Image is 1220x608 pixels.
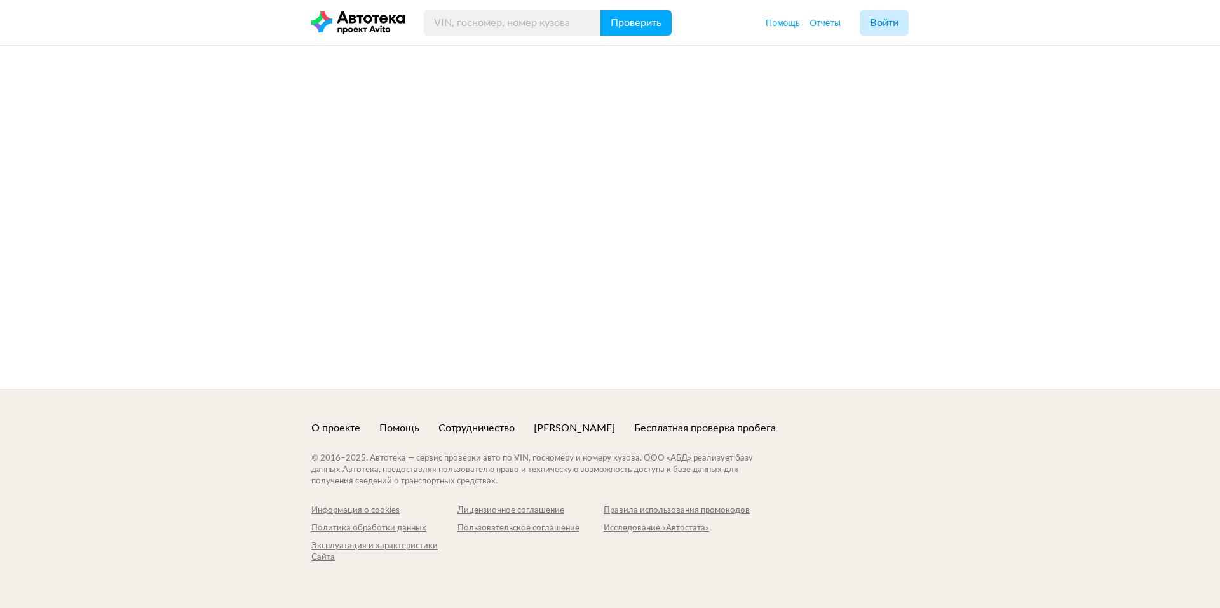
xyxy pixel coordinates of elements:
a: Помощь [379,421,419,435]
a: Отчёты [810,17,841,29]
a: Эксплуатация и характеристики Сайта [311,541,457,564]
a: Информация о cookies [311,505,457,517]
a: Пользовательское соглашение [457,523,604,534]
span: Отчёты [810,18,841,28]
button: Проверить [600,10,672,36]
input: VIN, госномер, номер кузова [424,10,601,36]
a: О проекте [311,421,360,435]
a: Правила использования промокодов [604,505,750,517]
div: © 2016– 2025 . Автотека — сервис проверки авто по VIN, госномеру и номеру кузова. ООО «АБД» реали... [311,453,778,487]
span: Помощь [766,18,800,28]
a: Сотрудничество [438,421,515,435]
button: Войти [860,10,909,36]
a: Бесплатная проверка пробега [634,421,776,435]
a: Исследование «Автостата» [604,523,750,534]
a: [PERSON_NAME] [534,421,615,435]
a: Лицензионное соглашение [457,505,604,517]
span: Проверить [611,18,661,28]
a: Политика обработки данных [311,523,457,534]
span: Войти [870,18,898,28]
a: Помощь [766,17,800,29]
